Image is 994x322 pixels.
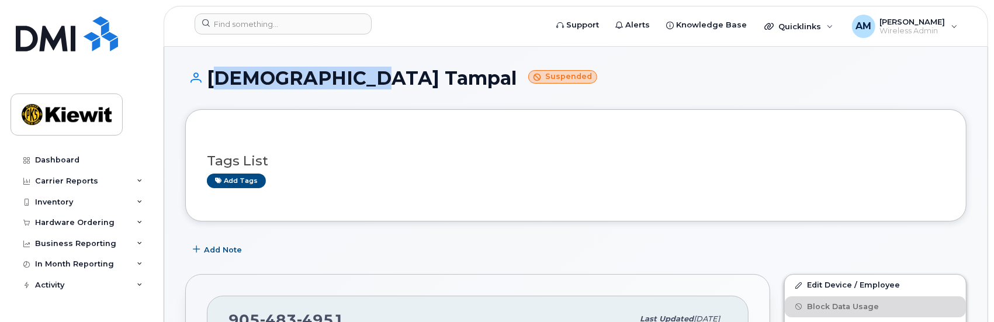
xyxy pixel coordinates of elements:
[528,70,597,84] small: Suspended
[207,174,266,188] a: Add tags
[785,296,966,317] button: Block Data Usage
[785,275,966,296] a: Edit Device / Employee
[185,239,252,260] button: Add Note
[185,68,967,88] h1: [DEMOGRAPHIC_DATA] Tampal
[204,244,242,255] span: Add Note
[207,154,945,168] h3: Tags List
[943,271,985,313] iframe: Messenger Launcher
